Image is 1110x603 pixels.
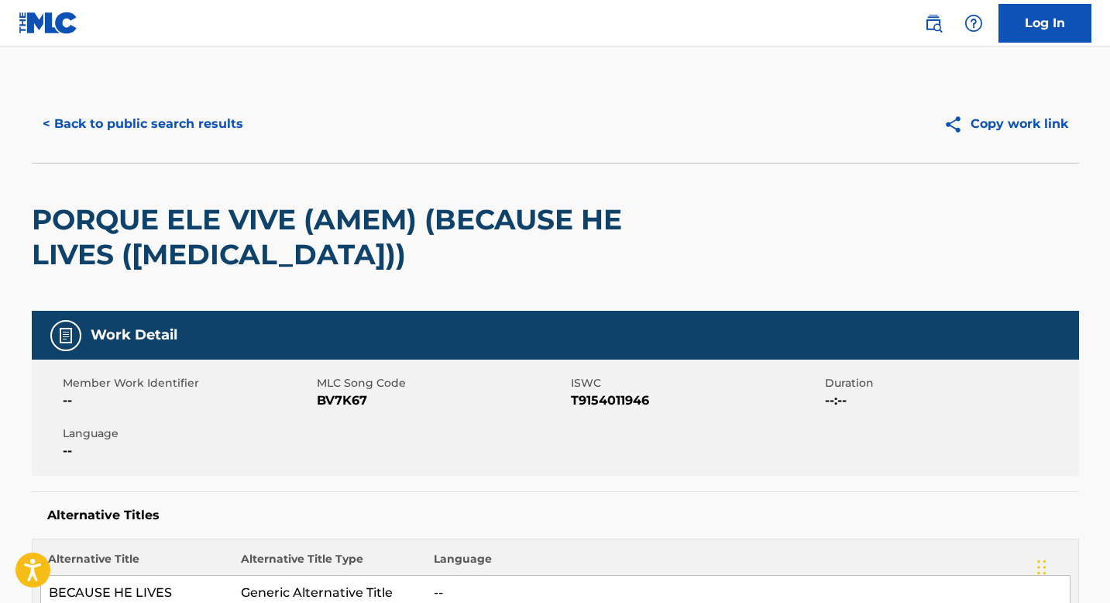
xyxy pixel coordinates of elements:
span: --:-- [825,391,1075,410]
img: Copy work link [943,115,971,134]
span: -- [63,391,313,410]
div: Help [958,8,989,39]
img: search [924,14,943,33]
h5: Work Detail [91,326,177,344]
img: help [964,14,983,33]
iframe: Chat Widget [1033,529,1110,603]
th: Language [426,551,1070,576]
button: < Back to public search results [32,105,254,143]
span: Language [63,426,313,442]
img: MLC Logo [19,12,78,34]
span: BV7K67 [317,391,567,410]
h2: PORQUE ELE VIVE (AMEM) (BECAUSE HE LIVES ([MEDICAL_DATA])) [32,202,660,272]
span: Member Work Identifier [63,375,313,391]
a: Public Search [918,8,949,39]
span: ISWC [571,375,821,391]
button: Copy work link [933,105,1079,143]
span: MLC Song Code [317,375,567,391]
span: -- [63,442,313,460]
span: Duration [825,375,1075,391]
div: Drag [1037,544,1046,591]
a: Log In [998,4,1091,43]
th: Alternative Title [40,551,233,576]
th: Alternative Title Type [233,551,426,576]
span: T9154011946 [571,391,821,410]
img: Work Detail [57,326,75,345]
h5: Alternative Titles [47,508,1064,523]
